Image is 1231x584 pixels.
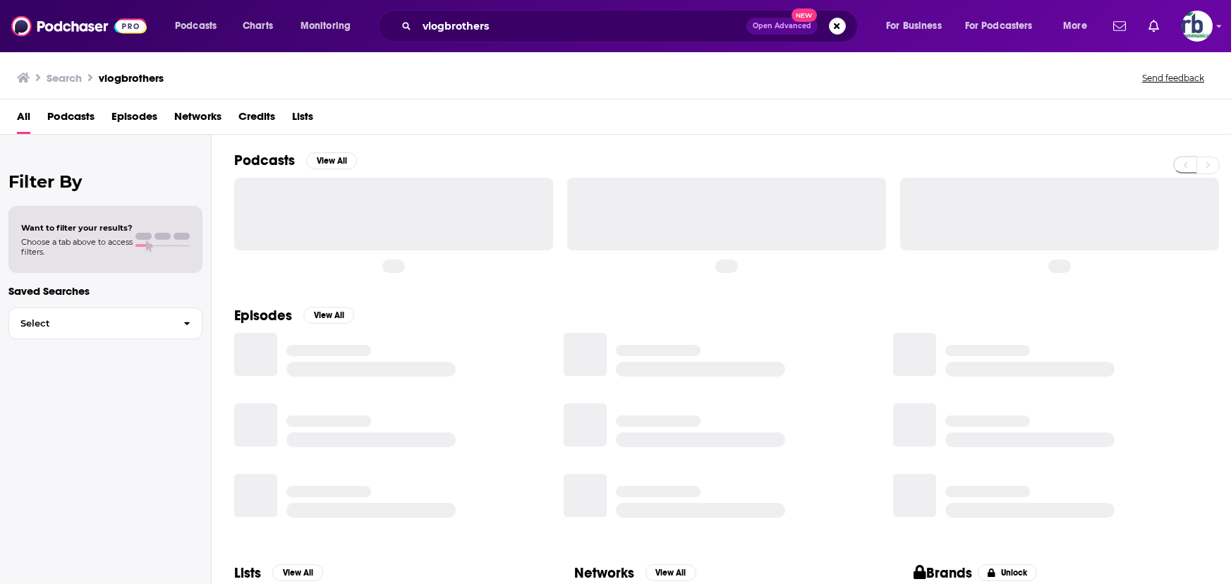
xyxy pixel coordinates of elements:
button: Select [8,308,202,339]
button: open menu [876,15,959,37]
button: View All [272,564,323,581]
a: All [17,105,30,134]
a: ListsView All [234,564,323,582]
img: User Profile [1182,11,1213,42]
a: Credits [238,105,275,134]
h3: Search [47,71,82,85]
a: Networks [174,105,222,134]
h2: Networks [574,564,634,582]
a: NetworksView All [574,564,696,582]
button: Show profile menu [1182,11,1213,42]
button: open menu [1053,15,1105,37]
span: Want to filter your results? [21,223,133,233]
a: EpisodesView All [234,307,354,324]
button: open menu [956,15,1053,37]
span: Monitoring [301,16,351,36]
button: View All [306,152,357,169]
a: Lists [292,105,313,134]
h2: Episodes [234,307,292,324]
h2: Lists [234,564,261,582]
span: For Business [886,16,942,36]
button: Open AdvancedNew [746,18,818,35]
h2: Podcasts [234,152,295,169]
img: Podchaser - Follow, Share and Rate Podcasts [11,13,147,39]
span: New [792,8,817,22]
a: Show notifications dropdown [1143,14,1165,38]
span: Select [9,319,172,328]
a: Show notifications dropdown [1108,14,1132,38]
h3: vlogbrothers [99,71,164,85]
a: PodcastsView All [234,152,357,169]
span: Choose a tab above to access filters. [21,237,133,257]
span: Open Advanced [753,23,811,30]
button: View All [303,307,354,324]
input: Search podcasts, credits, & more... [417,15,746,37]
a: Charts [234,15,281,37]
span: More [1063,16,1087,36]
a: Episodes [111,105,157,134]
a: Podcasts [47,105,95,134]
button: open menu [291,15,369,37]
button: View All [645,564,696,581]
span: Charts [243,16,273,36]
div: Search podcasts, credits, & more... [392,10,871,42]
h2: Brands [914,564,972,582]
span: Logged in as johannarb [1182,11,1213,42]
button: open menu [165,15,235,37]
span: For Podcasters [965,16,1033,36]
p: Saved Searches [8,284,202,298]
h2: Filter By [8,171,202,192]
span: Podcasts [175,16,217,36]
button: Unlock [978,564,1038,581]
button: Send feedback [1138,72,1208,84]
